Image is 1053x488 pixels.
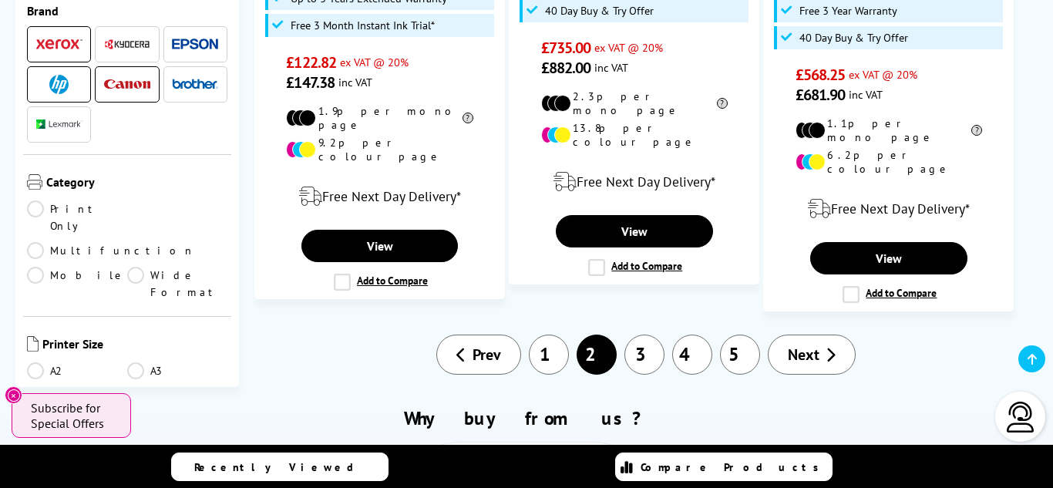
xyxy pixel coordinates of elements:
a: 5 [720,335,760,375]
span: inc VAT [594,60,628,75]
a: Kyocera [104,35,150,54]
img: Category [27,174,42,190]
img: Lexmark [36,119,82,129]
span: Brand [27,3,227,19]
a: HP [36,75,82,94]
a: View [810,242,967,274]
span: 40 Day Buy & Try Offer [799,32,908,44]
li: 9.2p per colour page [286,136,473,163]
img: Xerox [36,39,82,49]
span: ex VAT @ 20% [849,67,917,82]
a: Prev [436,335,521,375]
span: £568.25 [796,65,846,85]
span: £681.90 [796,85,846,105]
a: 1 [529,335,569,375]
span: 40 Day Buy & Try Offer [545,5,654,17]
span: Recently Viewed [194,460,369,474]
a: Canon [104,75,150,94]
span: Printer Size [42,336,227,355]
span: Next [788,345,819,365]
h2: Why buy from us? [32,406,1021,430]
a: A3 [127,362,227,379]
a: Lexmark [36,115,82,134]
img: user-headset-light.svg [1005,402,1036,432]
span: £122.82 [286,52,336,72]
img: HP [49,75,69,94]
a: A2 [27,362,127,379]
a: Compare Products [615,453,833,481]
div: modal_delivery [772,187,1005,231]
img: Epson [172,39,218,50]
img: Brother [172,79,218,89]
a: Print Only [27,200,127,234]
button: Close [5,386,22,404]
a: 4 [672,335,712,375]
img: Canon [104,79,150,89]
a: View [556,215,713,247]
div: modal_delivery [263,175,496,218]
span: inc VAT [338,75,372,89]
img: Kyocera [104,39,150,50]
a: View [301,230,459,262]
span: Free 3 Year Warranty [799,5,897,17]
span: ex VAT @ 20% [340,55,409,69]
label: Add to Compare [588,259,682,276]
li: 2.3p per mono page [541,89,728,117]
a: Mobile [27,267,127,301]
a: Xerox [36,35,82,54]
span: £882.00 [541,58,591,78]
span: Free 3 Month Instant Ink Trial* [291,19,435,32]
li: 1.1p per mono page [796,116,982,144]
a: Wide Format [127,267,227,301]
span: Compare Products [641,460,827,474]
label: Add to Compare [334,274,428,291]
li: 6.2p per colour page [796,148,982,176]
span: £735.00 [541,38,591,58]
a: 3 [624,335,664,375]
a: Next [768,335,856,375]
span: £147.38 [286,72,335,93]
li: 13.8p per colour page [541,121,728,149]
a: Epson [172,35,218,54]
li: 1.9p per mono page [286,104,473,132]
label: Add to Compare [843,286,937,303]
span: inc VAT [849,87,883,102]
span: ex VAT @ 20% [594,40,663,55]
span: Subscribe for Special Offers [31,400,116,431]
span: Prev [473,345,501,365]
a: Multifunction [27,242,195,259]
span: Category [46,174,227,193]
a: Brother [172,75,218,94]
a: Recently Viewed [171,453,389,481]
img: Printer Size [27,336,39,352]
div: modal_delivery [517,160,751,204]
